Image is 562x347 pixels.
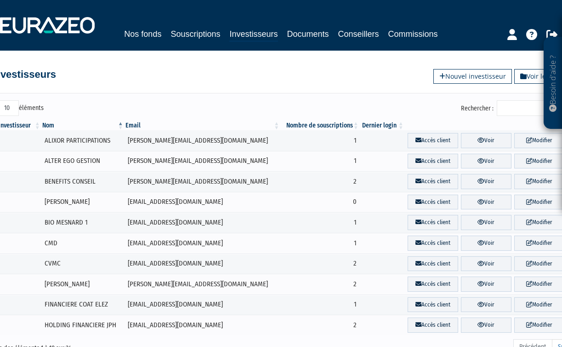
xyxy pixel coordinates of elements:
a: Accès client [408,318,458,333]
td: 2 [280,171,359,192]
a: Commissions [388,28,438,40]
td: HOLDING FINANCIERE JPH [41,315,125,335]
a: Voir [461,297,511,312]
a: Accès client [408,174,458,189]
td: BENEFITS CONSEIL [41,171,125,192]
td: CMD [41,233,125,254]
td: FINANCIERE COAT ELEZ [41,295,125,315]
td: [EMAIL_ADDRESS][DOMAIN_NAME] [125,212,281,233]
a: Accès client [408,297,458,312]
a: Accès client [408,277,458,292]
a: Voir [461,174,511,189]
td: ALIXOR PARTICIPATIONS [41,130,125,151]
td: 1 [280,151,359,172]
td: [EMAIL_ADDRESS][DOMAIN_NAME] [125,233,281,254]
th: Dernier login : activer pour trier la colonne par ordre croissant [360,121,405,130]
a: Voir [461,236,511,251]
a: Accès client [408,236,458,251]
td: [PERSON_NAME] [41,274,125,295]
a: Accès client [408,154,458,169]
a: Accès client [408,215,458,230]
a: Souscriptions [170,28,220,40]
td: 0 [280,192,359,213]
a: Accès client [408,195,458,210]
a: Voir [461,215,511,230]
a: Voir [461,277,511,292]
th: Nombre de souscriptions : activer pour trier la colonne par ordre croissant [280,121,359,130]
td: 1 [280,130,359,151]
td: [PERSON_NAME][EMAIL_ADDRESS][DOMAIN_NAME] [125,171,281,192]
a: Investisseurs [229,28,278,42]
td: [PERSON_NAME] [41,192,125,213]
td: ALTER EGO GESTION [41,151,125,172]
a: Voir [461,133,511,148]
td: 2 [280,254,359,274]
a: Voir [461,318,511,333]
td: 1 [280,295,359,315]
td: [EMAIL_ADDRESS][DOMAIN_NAME] [125,295,281,315]
td: CVMC [41,254,125,274]
td: 2 [280,315,359,335]
a: Documents [287,28,329,40]
td: [EMAIL_ADDRESS][DOMAIN_NAME] [125,192,281,213]
a: Nos fonds [124,28,161,40]
td: BIO MESNARD 1 [41,212,125,233]
th: Email : activer pour trier la colonne par ordre croissant [125,121,281,130]
a: Accès client [408,256,458,272]
a: Accès client [408,133,458,148]
th: Nom : activer pour trier la colonne par ordre d&eacute;croissant [41,121,125,130]
a: Conseillers [338,28,379,40]
a: Voir [461,154,511,169]
td: [EMAIL_ADDRESS][DOMAIN_NAME] [125,315,281,335]
td: [PERSON_NAME][EMAIL_ADDRESS][DOMAIN_NAME] [125,274,281,295]
td: [PERSON_NAME][EMAIL_ADDRESS][DOMAIN_NAME] [125,151,281,172]
a: Nouvel investisseur [433,69,512,84]
td: 1 [280,212,359,233]
td: 2 [280,274,359,295]
p: Besoin d'aide ? [548,42,558,125]
a: Voir [461,195,511,210]
td: [EMAIL_ADDRESS][DOMAIN_NAME] [125,254,281,274]
a: Voir [461,256,511,272]
td: 1 [280,233,359,254]
td: [PERSON_NAME][EMAIL_ADDRESS][DOMAIN_NAME] [125,130,281,151]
